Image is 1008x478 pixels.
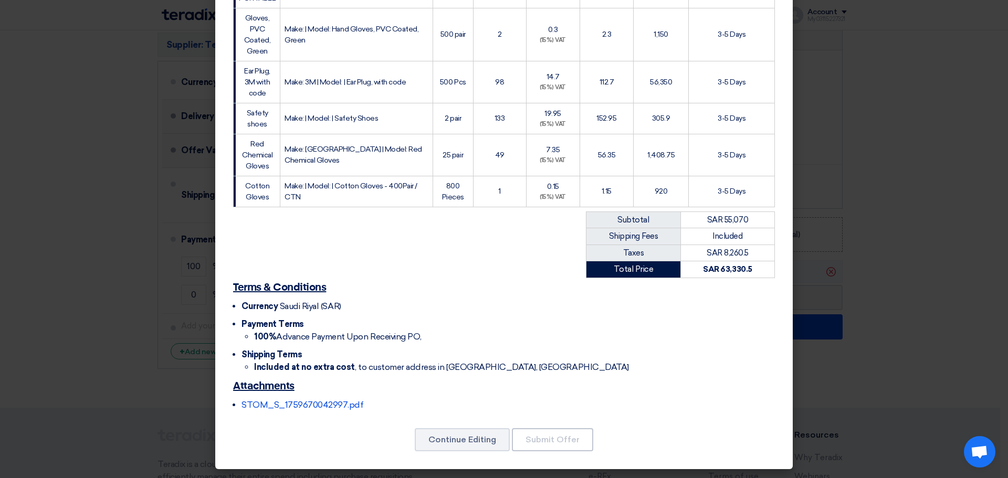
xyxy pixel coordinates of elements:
[512,428,593,451] button: Submit Offer
[531,193,575,202] div: (15%) VAT
[254,332,276,342] strong: 100%
[586,261,681,278] td: Total Price
[544,109,561,118] span: 19.95
[718,30,745,39] span: 3-5 Days
[234,103,280,134] td: Safety shoes
[495,151,505,160] span: 49
[647,151,675,160] span: 1,408.75
[445,114,461,123] span: 2 pair
[280,301,341,311] span: Saudi Riyal (SAR)
[234,176,280,207] td: Cotton Gloves
[440,30,466,39] span: 500 pair
[531,83,575,92] div: (15%) VAT
[596,114,616,123] span: 152.95
[415,428,510,451] button: Continue Editing
[234,134,280,176] td: Red Chemical Gloves
[241,319,304,329] span: Payment Terms
[650,78,672,87] span: 56,350
[547,72,560,81] span: 14.7
[285,25,418,45] span: Make: | Model: Hand Gloves, PVC Coated, Green
[652,114,670,123] span: 305.9
[718,187,745,196] span: 3-5 Days
[285,145,422,165] span: Make: [GEOGRAPHIC_DATA] | Model: Red Chemical Gloves
[602,30,612,39] span: 2.3
[718,151,745,160] span: 3-5 Days
[531,156,575,165] div: (15%) VAT
[548,25,558,34] span: 0.3
[531,120,575,129] div: (15%) VAT
[680,211,774,228] td: SAR 55,070
[712,231,742,241] span: Included
[440,78,466,87] span: 500 Pcs
[718,78,745,87] span: 3-5 Days
[498,30,502,39] span: 2
[586,211,681,228] td: Subtotal
[654,30,668,39] span: 1,150
[254,362,355,372] strong: Included at no extra cost
[531,36,575,45] div: (15%) VAT
[233,381,295,391] u: Attachments
[285,182,417,201] span: Make: | Model: | Cotton Gloves - 400Pair / CTN
[718,114,745,123] span: 3-5 Days
[655,187,668,196] span: 920
[707,248,749,258] span: SAR 8,260.5
[241,400,363,410] a: STOM_S_1759670042997.pdf
[600,78,614,87] span: 112.7
[234,61,280,103] td: Ear Plug, 3M with code
[586,228,681,245] td: Shipping Fees
[285,114,378,123] span: Make: | Model: | Safety Shoes
[598,151,616,160] span: 56.35
[241,349,302,359] span: Shipping Terms
[254,361,775,374] li: , to customer address in [GEOGRAPHIC_DATA], [GEOGRAPHIC_DATA]
[586,245,681,261] td: Taxes
[498,187,501,196] span: 1
[241,301,278,311] span: Currency
[443,151,463,160] span: 25 pair
[285,78,406,87] span: Make: 3M | Model: | Ear Plug, with code
[546,145,560,154] span: 7.35
[442,182,464,201] span: 800 Pieces
[254,332,422,342] span: Advance Payment Upon Receiving PO,
[547,182,559,191] span: 0.15
[233,282,326,293] u: Terms & Conditions
[602,187,612,196] span: 1.15
[964,436,995,468] div: Open chat
[234,8,280,61] td: Gloves, PVC Coated, Green
[495,78,504,87] span: 98
[495,114,505,123] span: 133
[703,264,752,274] strong: SAR 63,330.5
